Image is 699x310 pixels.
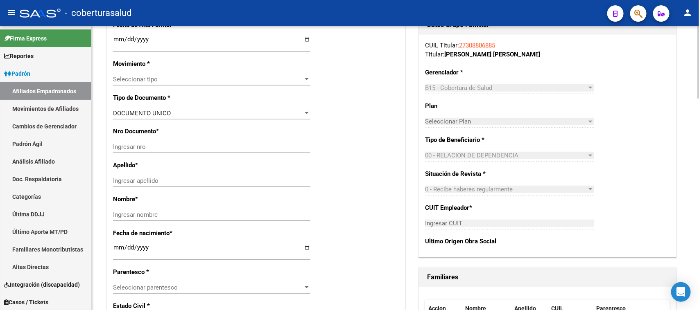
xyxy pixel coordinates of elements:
[113,284,303,291] span: Seleccionar parentesco
[425,84,492,92] span: B15 - Cobertura de Salud
[113,93,199,102] p: Tipo de Documento *
[113,76,303,83] span: Seleccionar tipo
[459,42,495,49] a: 27308806885
[425,41,670,59] div: CUIL Titular: Titular:
[425,237,499,246] p: Ultimo Origen Obra Social
[425,118,587,125] span: Seleccionar Plan
[425,68,499,77] p: Gerenciador *
[425,203,499,212] p: CUIT Empleador
[427,271,668,284] h1: Familiares
[65,4,131,22] span: - coberturasalud
[113,229,199,238] p: Fecha de nacimiento
[113,59,199,68] p: Movimiento *
[113,127,199,136] p: Nro Documento
[425,101,499,110] p: Plan
[113,161,199,170] p: Apellido
[113,110,171,117] span: DOCUMENTO UNICO
[425,152,518,159] span: 00 - RELACION DE DEPENDENCIA
[444,51,540,58] strong: [PERSON_NAME] [PERSON_NAME]
[671,282,691,302] div: Open Intercom Messenger
[683,8,692,18] mat-icon: person
[4,34,47,43] span: Firma Express
[425,135,499,144] p: Tipo de Beneficiario *
[425,169,499,178] p: Situación de Revista *
[113,267,199,276] p: Parentesco *
[4,298,48,307] span: Casos / Tickets
[7,8,16,18] mat-icon: menu
[4,280,80,289] span: Integración (discapacidad)
[4,52,34,61] span: Reportes
[425,186,513,193] span: 0 - Recibe haberes regularmente
[4,69,30,78] span: Padrón
[113,195,199,204] p: Nombre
